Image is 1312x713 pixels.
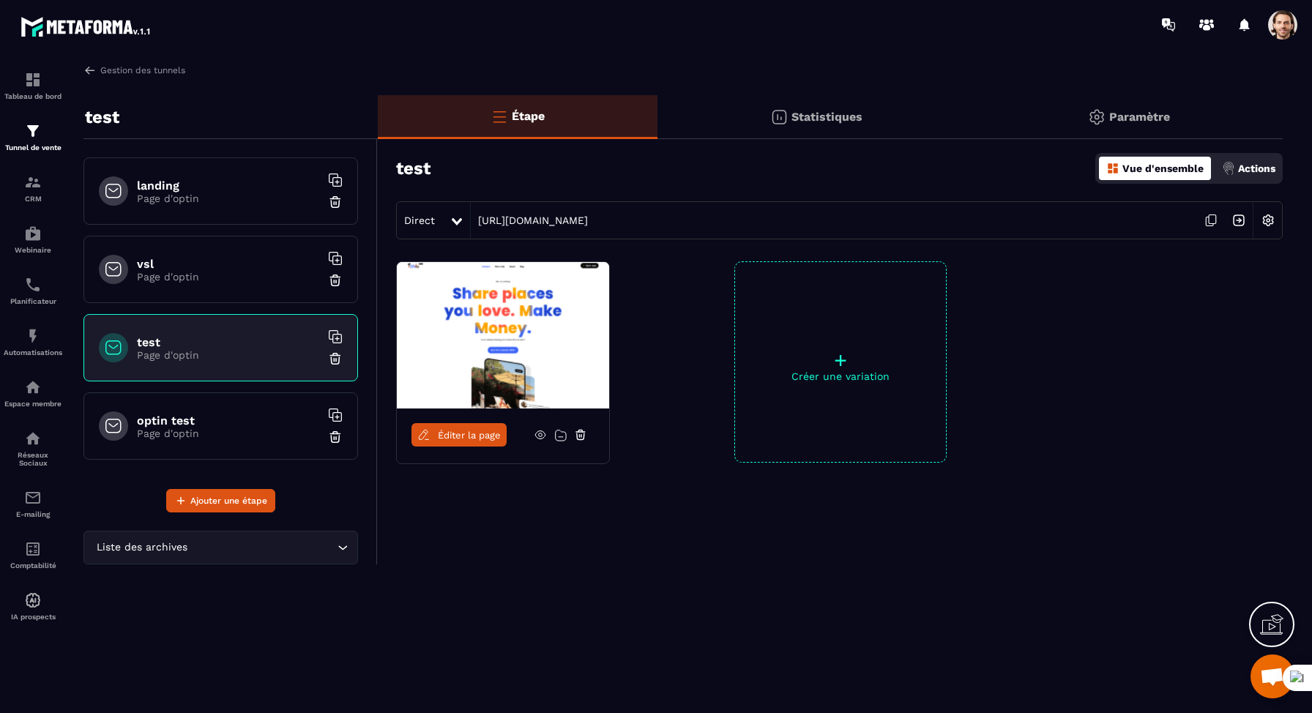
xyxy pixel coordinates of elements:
[1222,162,1235,175] img: actions.d6e523a2.png
[791,110,862,124] p: Statistiques
[190,493,267,508] span: Ajouter une étape
[328,273,343,288] img: trash
[735,350,946,370] p: +
[4,92,62,100] p: Tableau de bord
[1088,108,1106,126] img: setting-gr.5f69749f.svg
[4,214,62,265] a: automationsautomationsWebinaire
[4,478,62,529] a: emailemailE-mailing
[397,262,609,408] img: image
[491,108,508,125] img: bars-o.4a397970.svg
[24,430,42,447] img: social-network
[137,428,320,439] p: Page d'optin
[137,414,320,428] h6: optin test
[4,246,62,254] p: Webinaire
[137,193,320,204] p: Page d'optin
[83,64,97,77] img: arrow
[4,60,62,111] a: formationformationTableau de bord
[404,214,435,226] span: Direct
[4,316,62,367] a: automationsautomationsAutomatisations
[137,179,320,193] h6: landing
[4,561,62,570] p: Comptabilité
[93,540,190,556] span: Liste des archives
[328,430,343,444] img: trash
[411,423,507,447] a: Éditer la page
[24,540,42,558] img: accountant
[24,173,42,191] img: formation
[4,451,62,467] p: Réseaux Sociaux
[4,419,62,478] a: social-networksocial-networkRéseaux Sociaux
[471,214,588,226] a: [URL][DOMAIN_NAME]
[328,351,343,366] img: trash
[4,367,62,419] a: automationsautomationsEspace membre
[137,257,320,271] h6: vsl
[1109,110,1170,124] p: Paramètre
[438,430,501,441] span: Éditer la page
[24,276,42,294] img: scheduler
[1254,206,1282,234] img: setting-w.858f3a88.svg
[24,327,42,345] img: automations
[328,195,343,209] img: trash
[137,335,320,349] h6: test
[24,489,42,507] img: email
[83,531,358,564] div: Search for option
[137,271,320,283] p: Page d'optin
[1122,163,1204,174] p: Vue d'ensemble
[83,64,185,77] a: Gestion des tunnels
[4,143,62,152] p: Tunnel de vente
[4,297,62,305] p: Planificateur
[4,111,62,163] a: formationformationTunnel de vente
[85,102,119,132] p: test
[770,108,788,126] img: stats.20deebd0.svg
[4,510,62,518] p: E-mailing
[1106,162,1119,175] img: dashboard-orange.40269519.svg
[4,613,62,621] p: IA prospects
[166,489,275,512] button: Ajouter une étape
[24,378,42,396] img: automations
[24,122,42,140] img: formation
[1225,206,1253,234] img: arrow-next.bcc2205e.svg
[4,348,62,356] p: Automatisations
[4,265,62,316] a: schedulerschedulerPlanificateur
[1250,654,1294,698] a: Mở cuộc trò chuyện
[20,13,152,40] img: logo
[735,370,946,382] p: Créer une variation
[24,225,42,242] img: automations
[190,540,334,556] input: Search for option
[4,400,62,408] p: Espace membre
[1238,163,1275,174] p: Actions
[4,163,62,214] a: formationformationCRM
[512,109,545,123] p: Étape
[396,158,430,179] h3: test
[24,71,42,89] img: formation
[4,195,62,203] p: CRM
[137,349,320,361] p: Page d'optin
[4,529,62,581] a: accountantaccountantComptabilité
[24,591,42,609] img: automations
